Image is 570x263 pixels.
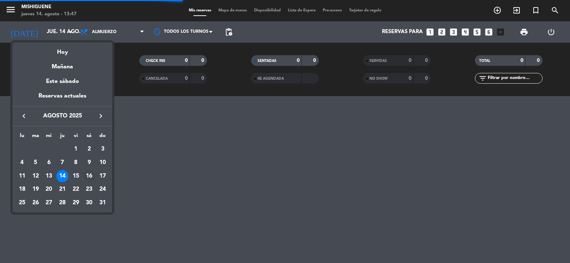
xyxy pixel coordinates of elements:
td: 30 de agosto de 2025 [83,196,96,210]
th: martes [29,132,42,143]
td: 23 de agosto de 2025 [83,183,96,196]
div: 24 [97,183,109,195]
td: 31 de agosto de 2025 [96,196,109,210]
td: 3 de agosto de 2025 [96,142,109,156]
div: 1 [70,143,82,155]
div: 9 [83,157,95,169]
td: 4 de agosto de 2025 [15,156,29,169]
td: 14 de agosto de 2025 [56,169,69,183]
div: 16 [83,170,95,182]
div: 14 [56,170,68,182]
td: 22 de agosto de 2025 [69,183,83,196]
div: 4 [16,157,28,169]
div: 17 [97,170,109,182]
div: 30 [83,197,95,209]
td: 15 de agosto de 2025 [69,169,83,183]
div: 2 [83,143,95,155]
td: 2 de agosto de 2025 [83,142,96,156]
div: 13 [43,170,55,182]
td: 6 de agosto de 2025 [42,156,56,169]
div: 22 [70,183,82,195]
i: keyboard_arrow_right [97,112,105,120]
div: 10 [97,157,109,169]
td: 28 de agosto de 2025 [56,196,69,210]
th: domingo [96,132,109,143]
td: 1 de agosto de 2025 [69,142,83,156]
div: 28 [56,197,68,209]
div: 20 [43,183,55,195]
div: 11 [16,170,28,182]
td: 10 de agosto de 2025 [96,156,109,169]
td: 24 de agosto de 2025 [96,183,109,196]
div: Hoy [12,42,112,57]
div: Reservas actuales [12,91,112,106]
div: 12 [30,170,42,182]
th: jueves [56,132,69,143]
th: sábado [83,132,96,143]
i: keyboard_arrow_left [20,112,28,120]
td: 29 de agosto de 2025 [69,196,83,210]
div: 7 [56,157,68,169]
td: 5 de agosto de 2025 [29,156,42,169]
td: 9 de agosto de 2025 [83,156,96,169]
span: agosto 2025 [30,111,94,121]
td: 16 de agosto de 2025 [83,169,96,183]
td: 21 de agosto de 2025 [56,183,69,196]
div: 3 [97,143,109,155]
td: 7 de agosto de 2025 [56,156,69,169]
td: 17 de agosto de 2025 [96,169,109,183]
td: 26 de agosto de 2025 [29,196,42,210]
div: 26 [30,197,42,209]
div: 31 [97,197,109,209]
td: 20 de agosto de 2025 [42,183,56,196]
td: 25 de agosto de 2025 [15,196,29,210]
div: 19 [30,183,42,195]
td: 13 de agosto de 2025 [42,169,56,183]
td: 18 de agosto de 2025 [15,183,29,196]
div: Este sábado [12,72,112,91]
th: lunes [15,132,29,143]
div: Mañana [12,57,112,72]
div: 29 [70,197,82,209]
th: miércoles [42,132,56,143]
div: 8 [70,157,82,169]
div: 25 [16,197,28,209]
td: 12 de agosto de 2025 [29,169,42,183]
div: 23 [83,183,95,195]
th: viernes [69,132,83,143]
td: 19 de agosto de 2025 [29,183,42,196]
td: AGO. [15,142,69,156]
div: 15 [70,170,82,182]
td: 11 de agosto de 2025 [15,169,29,183]
td: 8 de agosto de 2025 [69,156,83,169]
div: 18 [16,183,28,195]
div: 5 [30,157,42,169]
div: 21 [56,183,68,195]
td: 27 de agosto de 2025 [42,196,56,210]
div: 27 [43,197,55,209]
div: 6 [43,157,55,169]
